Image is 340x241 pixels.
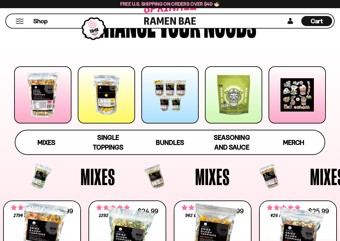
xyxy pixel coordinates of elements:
[93,134,123,151] span: Single Toppings
[15,19,24,24] button: Mobile Menu Trigger
[263,130,325,154] a: Merch
[33,17,48,25] span: Shop
[311,17,323,25] span: Cart
[33,16,48,26] a: Shop
[156,139,184,146] span: Bundles
[201,130,263,154] a: Seasoning and Sauce
[267,204,300,212] span: 4.76 stars
[301,14,332,28] div: Cart
[84,9,156,39] div: Enhance
[159,9,201,39] div: your
[81,165,115,188] span: Mixes
[77,130,139,154] a: Single Toppings
[138,208,158,214] div: $24.99
[283,139,304,146] span: Merch
[308,208,329,214] div: $25.99
[204,9,256,39] div: noods
[139,130,201,154] a: Bundles
[195,165,230,188] span: Mixes
[96,204,130,212] span: 4.76 stars
[37,139,55,146] span: Mixes
[214,134,250,151] span: Seasoning and Sauce
[15,130,77,154] a: Mixes
[120,1,220,7] span: Free U.S. Shipping on Orders over $40 🍜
